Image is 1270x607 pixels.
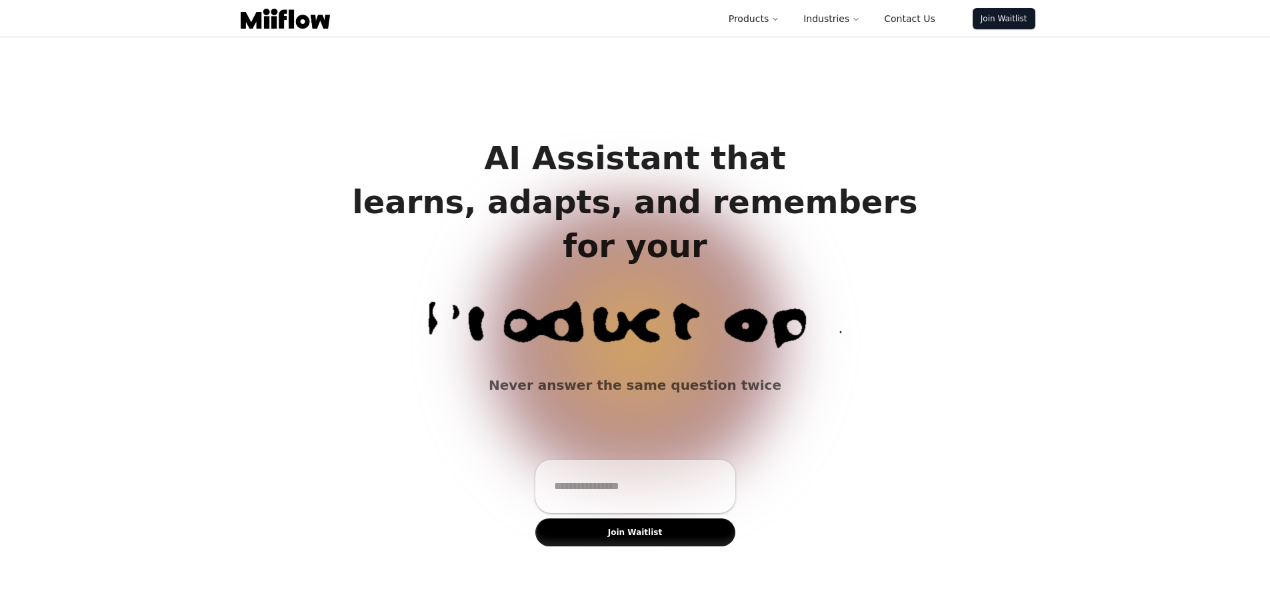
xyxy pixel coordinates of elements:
[335,289,935,417] span: Customer service
[793,5,871,32] button: Industries
[341,136,928,268] h1: AI Assistant that learns, adapts, and remembers for your
[718,5,946,32] nav: Main
[241,9,330,29] img: Logo
[718,5,790,32] button: Products
[873,5,945,32] a: Contact Us
[973,8,1035,29] a: Join Waitlist
[235,9,335,29] a: Logo
[535,518,735,546] button: Join Waitlist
